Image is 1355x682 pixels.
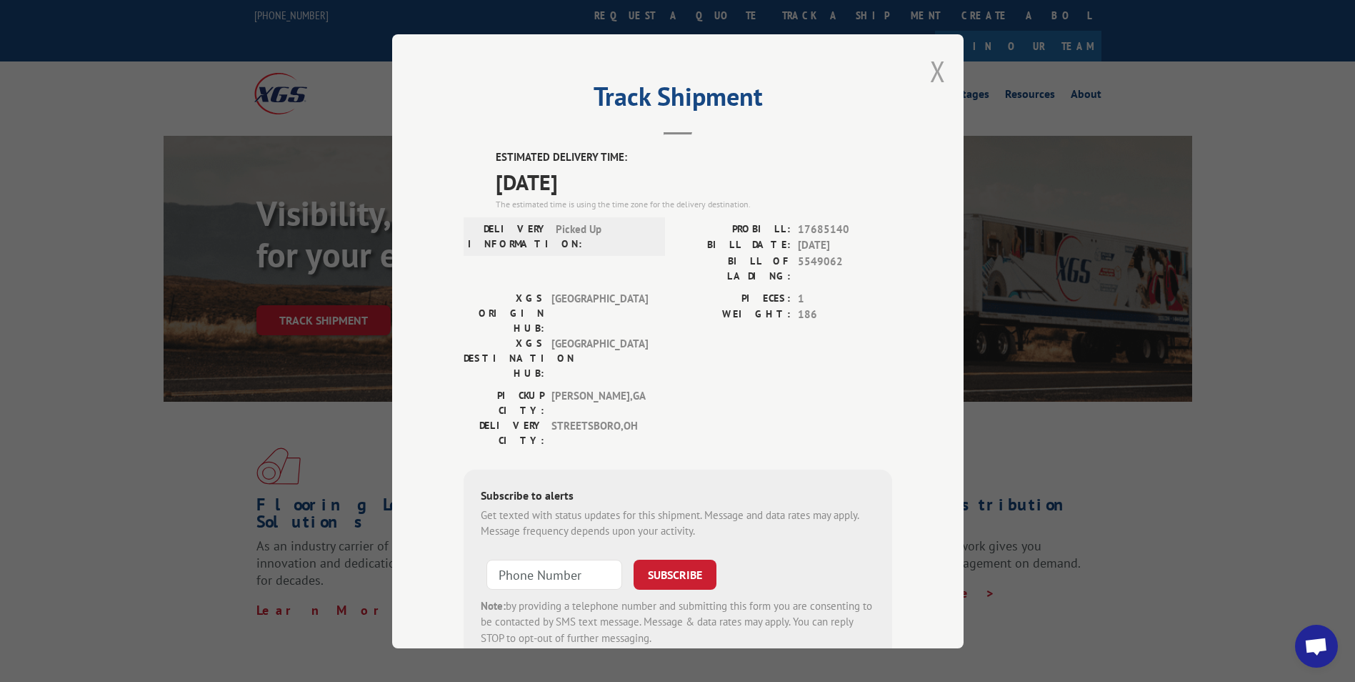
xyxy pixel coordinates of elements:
[551,417,648,448] span: STREETSBORO , OH
[556,221,652,251] span: Picked Up
[496,149,892,166] label: ESTIMATED DELIVERY TIME:
[678,290,791,307] label: PIECES:
[468,221,549,251] label: DELIVERY INFORMATION:
[678,237,791,254] label: BILL DATE:
[678,221,791,237] label: PROBILL:
[551,335,648,380] span: [GEOGRAPHIC_DATA]
[481,507,875,539] div: Get texted with status updates for this shipment. Message and data rates may apply. Message frequ...
[486,559,622,589] input: Phone Number
[1295,625,1338,668] div: Open chat
[464,335,544,380] label: XGS DESTINATION HUB:
[798,253,892,283] span: 5549062
[481,486,875,507] div: Subscribe to alerts
[464,87,892,114] h2: Track Shipment
[496,165,892,197] span: [DATE]
[496,197,892,210] div: The estimated time is using the time zone for the delivery destination.
[798,290,892,307] span: 1
[930,52,946,90] button: Close modal
[481,598,875,646] div: by providing a telephone number and submitting this form you are consenting to be contacted by SM...
[678,253,791,283] label: BILL OF LADING:
[798,221,892,237] span: 17685140
[464,417,544,448] label: DELIVERY CITY:
[551,290,648,335] span: [GEOGRAPHIC_DATA]
[798,237,892,254] span: [DATE]
[678,307,791,323] label: WEIGHT:
[798,307,892,323] span: 186
[481,598,506,612] strong: Note:
[464,387,544,417] label: PICKUP CITY:
[634,559,716,589] button: SUBSCRIBE
[551,387,648,417] span: [PERSON_NAME] , GA
[464,290,544,335] label: XGS ORIGIN HUB:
